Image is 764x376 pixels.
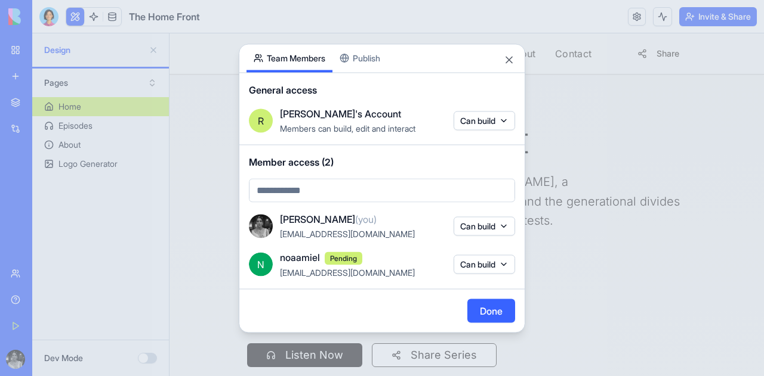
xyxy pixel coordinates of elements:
a: The Home Front [78,11,190,30]
span: R [258,113,264,128]
a: Home [229,13,257,27]
img: ACg8ocJpo7-6uNqbL2O6o9AdRcTI_wCXeWsoHdL_BBIaBlFxyFzsYWgr=s96-c [249,214,273,238]
div: 0 [139,248,167,269]
span: Members can build, edit and interact [280,123,415,133]
span: [EMAIL_ADDRESS][DOMAIN_NAME] [280,228,415,238]
button: Can build [454,216,515,235]
span: Pending [325,251,362,265]
p: A 4-part series exploring the story of [PERSON_NAME], a [DEMOGRAPHIC_DATA] Harvard student activi... [78,139,517,197]
span: [PERSON_NAME] [280,212,377,226]
span: Share [487,14,510,26]
span: [PERSON_NAME]'s Account [280,106,401,120]
span: General access [249,82,515,97]
a: About [338,13,366,27]
button: Share Series [202,310,327,334]
button: Listen Now [78,310,193,334]
div: 4 [78,248,120,269]
button: Team Members [247,44,332,72]
p: By [PERSON_NAME] and [PERSON_NAME] [78,212,517,229]
h1: The Home Front [78,89,517,125]
span: (you) [355,213,377,225]
div: Episodes [78,269,120,281]
div: Plays [139,269,167,281]
span: Member access (2) [249,154,515,169]
span: N [249,253,273,276]
button: Publish [332,44,387,72]
button: Can build [454,111,515,130]
button: Share [461,10,517,31]
span: [EMAIL_ADDRESS][DOMAIN_NAME] [280,267,415,277]
a: Contact [386,13,423,27]
button: Done [467,299,515,322]
a: Episodes [276,13,319,27]
span: noaamiel [280,250,320,265]
button: Can build [454,255,515,274]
